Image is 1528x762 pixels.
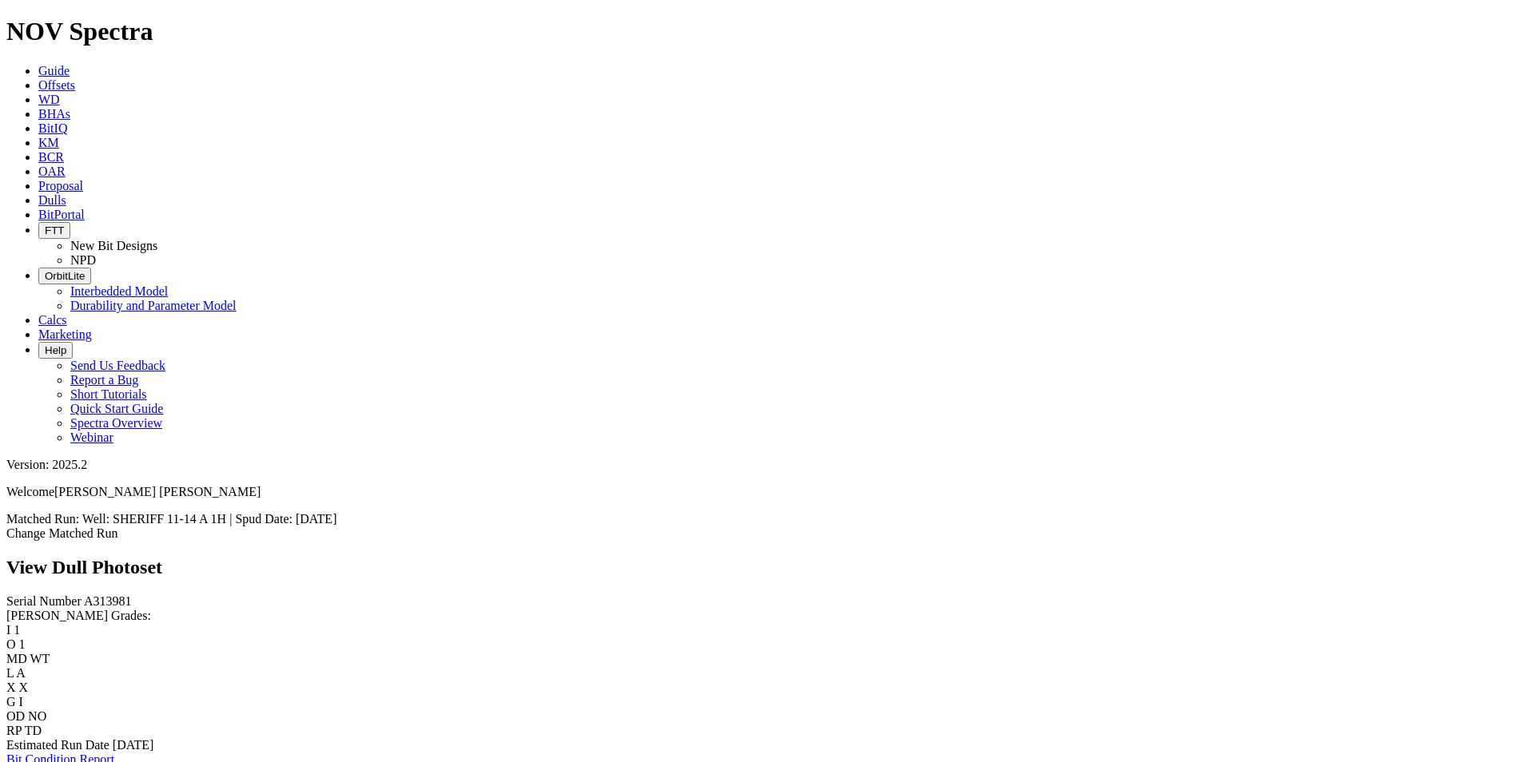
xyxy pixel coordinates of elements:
span: 1 [14,623,20,637]
a: Interbedded Model [70,284,168,298]
a: Report a Bug [70,373,138,387]
span: FTT [45,224,64,236]
a: WD [38,93,60,106]
span: WT [30,652,50,665]
label: O [6,637,16,651]
label: Serial Number [6,594,82,608]
span: [DATE] [113,738,154,752]
a: Short Tutorials [70,387,147,401]
span: A [16,666,26,680]
a: Dulls [38,193,66,207]
span: Help [45,344,66,356]
label: I [6,623,10,637]
a: Quick Start Guide [70,402,163,415]
label: X [6,681,16,694]
a: Send Us Feedback [70,359,165,372]
h2: View Dull Photoset [6,557,1522,578]
h1: NOV Spectra [6,17,1522,46]
a: KM [38,136,59,149]
span: [PERSON_NAME] [PERSON_NAME] [54,485,261,498]
a: BCR [38,150,64,164]
span: OrbitLite [45,270,85,282]
a: New Bit Designs [70,239,157,252]
a: Durability and Parameter Model [70,299,237,312]
label: MD [6,652,27,665]
span: 1 [19,637,26,651]
a: Proposal [38,179,83,192]
button: Help [38,342,73,359]
a: Offsets [38,78,75,92]
span: NO [28,709,46,723]
p: Welcome [6,485,1522,499]
div: [PERSON_NAME] Grades: [6,609,1522,623]
label: RP [6,724,22,737]
a: NPD [70,253,96,267]
a: Marketing [38,327,92,341]
a: Change Matched Run [6,526,118,540]
label: G [6,695,16,708]
span: X [19,681,29,694]
button: FTT [38,222,70,239]
a: Spectra Overview [70,416,162,430]
label: Estimated Run Date [6,738,109,752]
button: OrbitLite [38,268,91,284]
div: Version: 2025.2 [6,458,1522,472]
label: OD [6,709,25,723]
span: Well: SHERIFF 11-14 A 1H | Spud Date: [DATE] [82,512,337,526]
a: Calcs [38,313,67,327]
span: Matched Run: [6,512,79,526]
span: I [19,695,23,708]
a: OAR [38,165,66,178]
a: BHAs [38,107,70,121]
a: Webinar [70,431,113,444]
a: BitPortal [38,208,85,221]
span: A313981 [84,594,132,608]
a: Guide [38,64,70,77]
label: L [6,666,14,680]
a: BitIQ [38,121,67,135]
span: TD [25,724,42,737]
